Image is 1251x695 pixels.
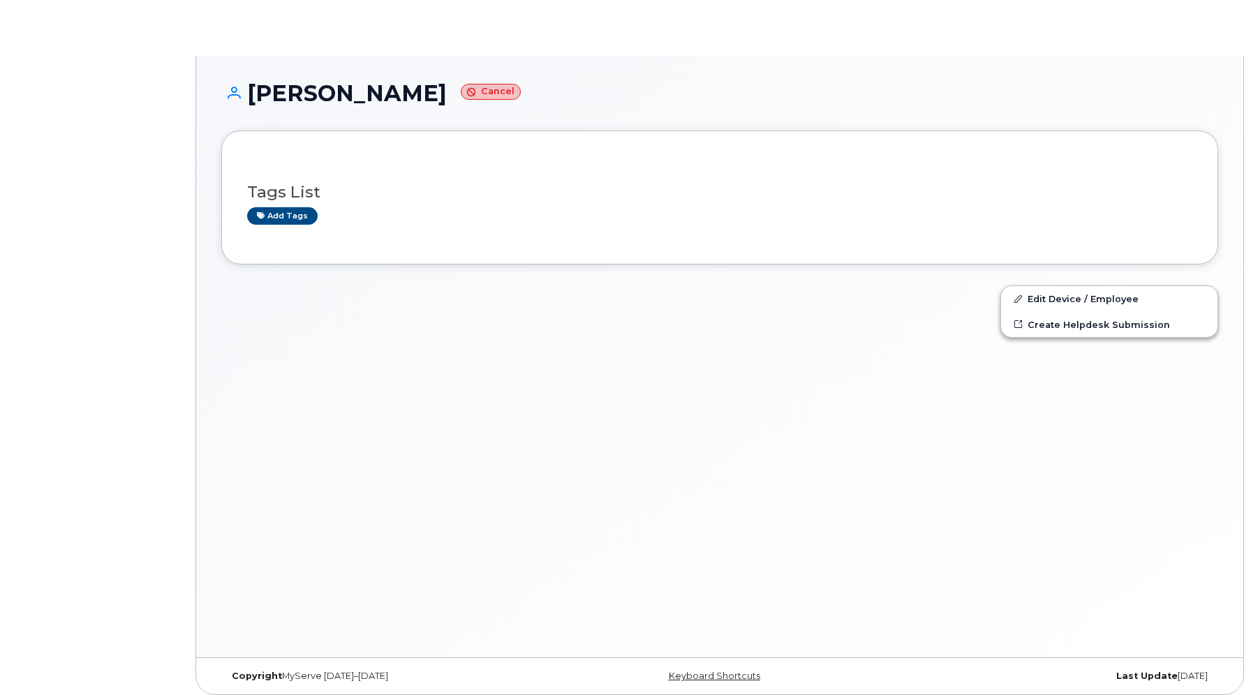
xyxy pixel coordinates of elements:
[669,671,760,681] a: Keyboard Shortcuts
[1001,312,1217,337] a: Create Helpdesk Submission
[247,184,1192,201] h3: Tags List
[886,671,1218,682] div: [DATE]
[1116,671,1178,681] strong: Last Update
[221,81,1218,105] h1: [PERSON_NAME]
[221,671,554,682] div: MyServe [DATE]–[DATE]
[247,207,318,225] a: Add tags
[1001,286,1217,311] a: Edit Device / Employee
[461,84,521,100] small: Cancel
[232,671,282,681] strong: Copyright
